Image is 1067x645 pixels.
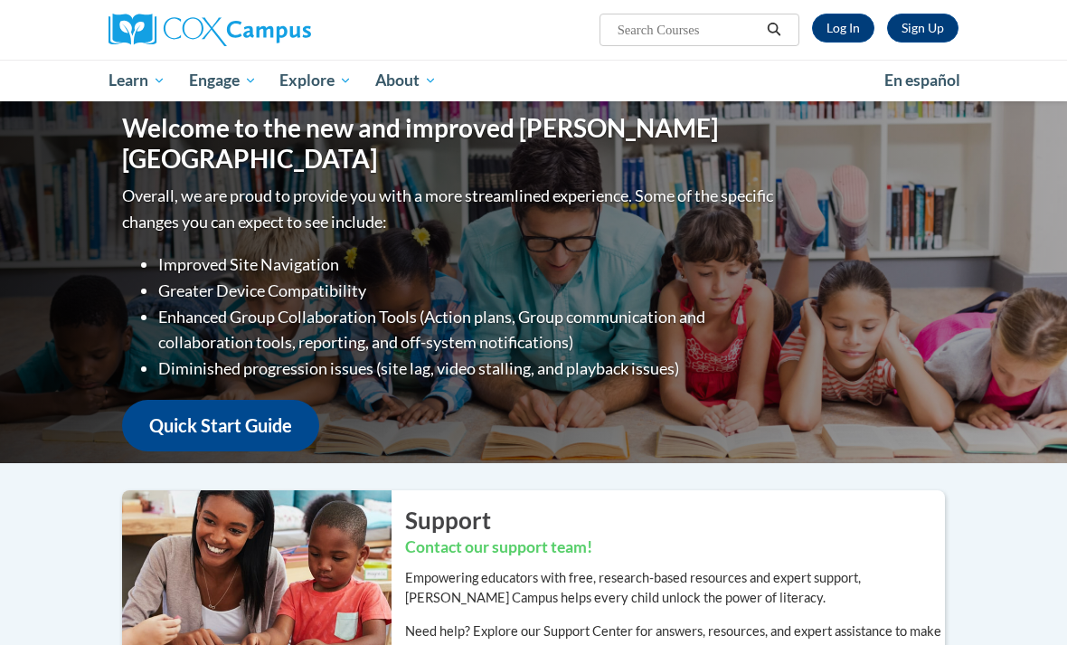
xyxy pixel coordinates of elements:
a: Explore [268,60,364,101]
a: Engage [177,60,269,101]
li: Improved Site Navigation [158,251,778,278]
h2: Support [405,504,945,536]
img: Cox Campus [109,14,311,46]
span: Explore [279,70,352,91]
span: Learn [109,70,165,91]
span: About [375,70,437,91]
a: Quick Start Guide [122,400,319,451]
a: About [364,60,449,101]
p: Overall, we are proud to provide you with a more streamlined experience. Some of the specific cha... [122,183,778,235]
a: Log In [812,14,874,43]
span: En español [884,71,960,90]
a: En español [873,62,972,100]
li: Enhanced Group Collaboration Tools (Action plans, Group communication and collaboration tools, re... [158,304,778,356]
div: Main menu [95,60,972,101]
input: Search Courses [616,19,760,41]
a: Learn [97,60,177,101]
h1: Welcome to the new and improved [PERSON_NAME][GEOGRAPHIC_DATA] [122,113,778,174]
a: Register [887,14,958,43]
li: Greater Device Compatibility [158,278,778,304]
p: Empowering educators with free, research-based resources and expert support, [PERSON_NAME] Campus... [405,568,945,608]
a: Cox Campus [109,14,373,46]
button: Search [760,19,788,41]
h3: Contact our support team! [405,536,945,559]
li: Diminished progression issues (site lag, video stalling, and playback issues) [158,356,778,382]
span: Engage [189,70,257,91]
